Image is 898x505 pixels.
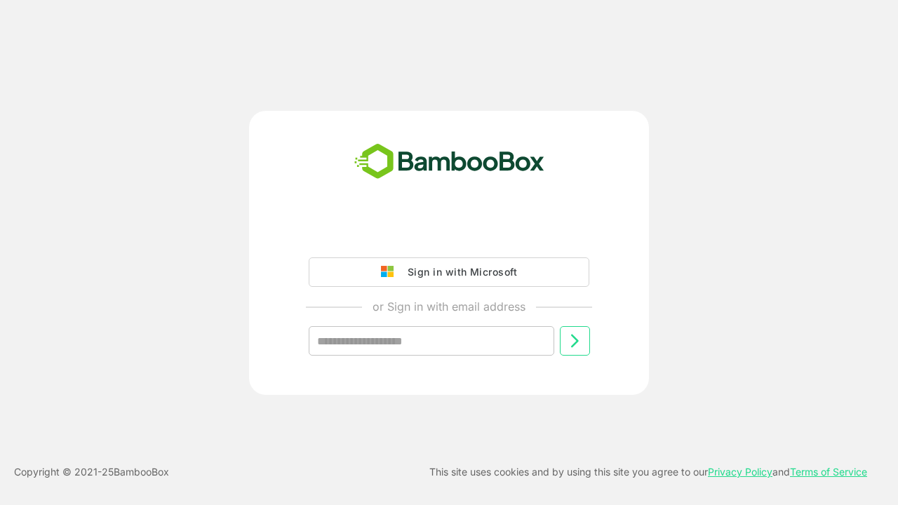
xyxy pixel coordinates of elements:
a: Privacy Policy [708,466,772,478]
p: This site uses cookies and by using this site you agree to our and [429,464,867,480]
p: Copyright © 2021- 25 BambooBox [14,464,169,480]
p: or Sign in with email address [373,298,525,315]
img: bamboobox [347,139,552,185]
img: google [381,266,401,278]
a: Terms of Service [790,466,867,478]
button: Sign in with Microsoft [309,257,589,287]
div: Sign in with Microsoft [401,263,517,281]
